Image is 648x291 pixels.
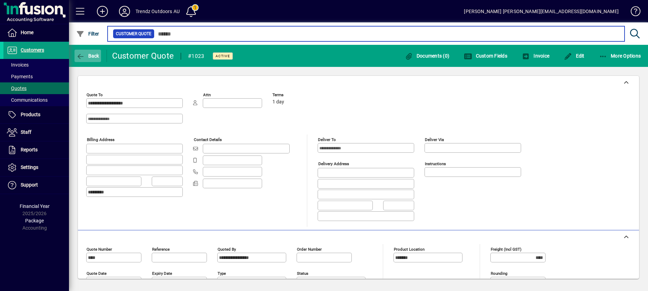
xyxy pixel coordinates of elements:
[74,50,101,62] button: Back
[3,82,69,94] a: Quotes
[425,137,444,142] mat-label: Deliver via
[3,141,69,159] a: Reports
[491,271,507,275] mat-label: Rounding
[87,271,107,275] mat-label: Quote date
[152,247,170,251] mat-label: Reference
[597,50,643,62] button: More Options
[3,124,69,141] a: Staff
[152,271,172,275] mat-label: Expiry date
[188,51,204,62] div: #1023
[491,247,521,251] mat-label: Freight (incl GST)
[520,50,551,62] button: Invoice
[112,50,174,61] div: Customer Quote
[136,6,180,17] div: Trendz Outdoors AU
[3,94,69,106] a: Communications
[116,30,151,37] span: Customer Quote
[7,86,27,91] span: Quotes
[3,159,69,176] a: Settings
[3,59,69,71] a: Invoices
[464,53,507,59] span: Custom Fields
[462,50,509,62] button: Custom Fields
[21,47,44,53] span: Customers
[564,53,585,59] span: Edit
[522,53,549,59] span: Invoice
[297,271,308,275] mat-label: Status
[21,129,31,135] span: Staff
[76,53,99,59] span: Back
[272,99,284,105] span: 1 day
[403,50,451,62] button: Documents (0)
[69,50,107,62] app-page-header-button: Back
[20,203,50,209] span: Financial Year
[87,247,112,251] mat-label: Quote number
[76,31,99,37] span: Filter
[272,93,314,97] span: Terms
[3,177,69,194] a: Support
[87,92,103,97] mat-label: Quote To
[113,5,136,18] button: Profile
[21,112,40,117] span: Products
[405,53,449,59] span: Documents (0)
[7,97,48,103] span: Communications
[74,28,101,40] button: Filter
[21,30,33,35] span: Home
[25,218,44,223] span: Package
[599,53,641,59] span: More Options
[91,5,113,18] button: Add
[562,50,586,62] button: Edit
[297,247,322,251] mat-label: Order number
[7,74,33,79] span: Payments
[216,54,230,58] span: Active
[218,271,226,275] mat-label: Type
[21,147,38,152] span: Reports
[318,137,336,142] mat-label: Deliver To
[21,182,38,188] span: Support
[626,1,639,24] a: Knowledge Base
[464,6,619,17] div: [PERSON_NAME] [PERSON_NAME][EMAIL_ADDRESS][DOMAIN_NAME]
[3,71,69,82] a: Payments
[3,106,69,123] a: Products
[7,62,29,68] span: Invoices
[3,24,69,41] a: Home
[425,161,446,166] mat-label: Instructions
[203,92,211,97] mat-label: Attn
[21,164,38,170] span: Settings
[394,247,425,251] mat-label: Product location
[218,247,236,251] mat-label: Quoted by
